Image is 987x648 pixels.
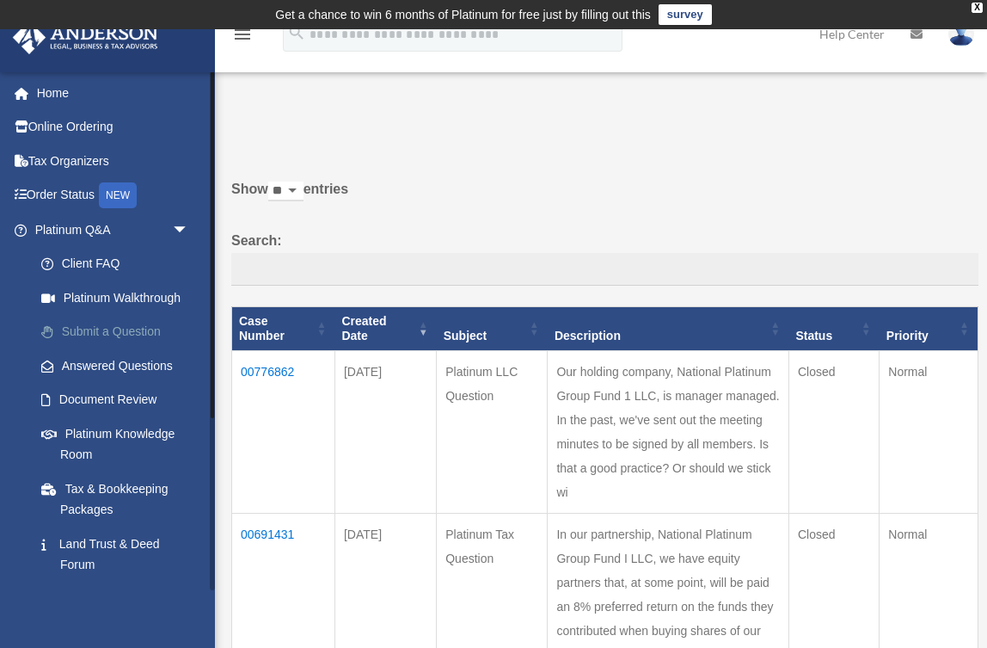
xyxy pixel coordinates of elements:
[880,306,978,350] th: Priority: activate to sort column ascending
[880,350,978,513] td: Normal
[334,306,436,350] th: Created Date: activate to sort column ascending
[24,383,215,417] a: Document Review
[232,24,253,45] i: menu
[231,229,978,286] label: Search:
[24,582,215,616] a: Portal Feedback
[437,350,548,513] td: Platinum LLC Question
[24,247,215,281] a: Client FAQ
[12,76,215,110] a: Home
[12,110,215,145] a: Online Ordering
[231,177,978,219] label: Show entries
[334,350,436,513] td: [DATE]
[788,350,879,513] td: Closed
[268,182,303,201] select: Showentries
[275,4,651,25] div: Get a chance to win 6 months of Platinum for free just by filling out this
[232,30,253,45] a: menu
[24,527,215,582] a: Land Trust & Deed Forum
[972,3,983,13] div: close
[659,4,712,25] a: survey
[24,417,215,472] a: Platinum Knowledge Room
[12,178,215,213] a: Order StatusNEW
[287,23,306,42] i: search
[8,21,163,54] img: Anderson Advisors Platinum Portal
[24,315,215,349] a: Submit a Question
[437,306,548,350] th: Subject: activate to sort column ascending
[24,349,206,383] a: Answered Questions
[232,350,335,513] td: 00776862
[232,306,335,350] th: Case Number: activate to sort column ascending
[24,472,215,527] a: Tax & Bookkeeping Packages
[24,281,215,315] a: Platinum Walkthrough
[948,22,974,46] img: User Pic
[231,253,978,286] input: Search:
[548,350,788,513] td: Our holding company, National Platinum Group Fund 1 LLC, is manager managed. In the past, we've s...
[788,306,879,350] th: Status: activate to sort column ascending
[172,213,206,248] span: arrow_drop_down
[12,144,215,178] a: Tax Organizers
[99,182,137,208] div: NEW
[548,306,788,350] th: Description: activate to sort column ascending
[12,213,215,247] a: Platinum Q&Aarrow_drop_down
